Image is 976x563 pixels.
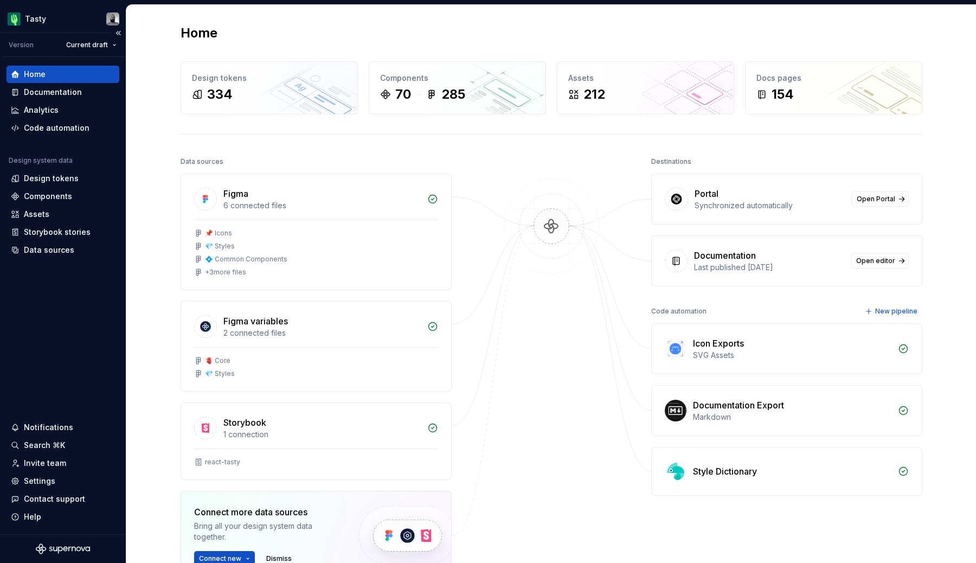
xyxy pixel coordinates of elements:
a: Components70285 [369,61,546,114]
span: Open Portal [857,195,895,203]
div: Help [24,511,41,522]
a: Assets [7,206,119,223]
a: Docs pages154 [745,61,922,114]
button: TastyJulien Riveron [2,7,124,30]
button: Search ⌘K [7,437,119,454]
a: Home [7,66,119,83]
div: Docs pages [756,73,911,84]
div: Analytics [24,105,59,116]
div: 70 [395,86,411,103]
div: Design system data [9,156,73,165]
span: Open editor [856,257,895,265]
div: Storybook [223,416,266,429]
div: Documentation [694,249,756,262]
a: Documentation [7,84,119,101]
a: Open editor [851,253,909,268]
a: Data sources [7,241,119,259]
div: Contact support [24,494,85,504]
div: 154 [772,86,794,103]
div: 💎 Styles [205,242,235,251]
div: 212 [583,86,605,103]
div: Home [24,69,46,80]
div: Code automation [24,123,89,133]
div: react-tasty [205,458,240,466]
div: Tasty [25,14,46,24]
div: Portal [695,187,718,200]
div: Documentation Export [693,399,784,412]
div: 2 connected files [223,328,421,338]
span: New pipeline [875,307,917,316]
div: Assets [24,209,49,220]
div: Icon Exports [693,337,744,350]
a: Code automation [7,119,119,137]
div: Style Dictionary [693,465,757,478]
div: Assets [568,73,723,84]
div: Last published [DATE] [694,262,845,273]
div: 334 [207,86,233,103]
div: 💠 Common Components [205,255,287,264]
button: Help [7,508,119,526]
div: Data sources [181,154,223,169]
a: Invite team [7,455,119,472]
div: + 3 more files [205,268,246,277]
a: Assets212 [557,61,734,114]
div: Figma [223,187,248,200]
a: Figma variables2 connected files🫀 Core💎 Styles [181,301,452,392]
div: Bring all your design system data together. [194,521,341,542]
div: Invite team [24,458,66,469]
div: Markdown [693,412,891,423]
div: Code automation [651,304,707,319]
div: Notifications [24,422,73,433]
div: Components [24,191,72,202]
a: Design tokens334 [181,61,358,114]
div: Components [380,73,535,84]
div: Destinations [651,154,691,169]
a: Settings [7,472,119,490]
button: Current draft [61,37,121,53]
div: 285 [441,86,465,103]
div: Search ⌘K [24,440,65,451]
div: 💎 Styles [205,369,235,378]
div: 1 connection [223,429,421,440]
img: 5a785b6b-c473-494b-9ba3-bffaf73304c7.png [8,12,21,25]
div: Version [9,41,34,49]
span: Current draft [66,41,108,49]
a: Components [7,188,119,205]
a: Storybook1 connectionreact-tasty [181,402,452,480]
div: 6 connected files [223,200,421,211]
span: Connect new [199,554,241,563]
a: Storybook stories [7,223,119,241]
button: New pipeline [862,304,922,319]
div: Documentation [24,87,82,98]
button: Notifications [7,419,119,436]
div: Data sources [24,245,74,255]
div: Connect more data sources [194,506,341,519]
a: Open Portal [852,191,909,207]
div: 🫀 Core [205,356,230,365]
button: Contact support [7,490,119,508]
div: Settings [24,476,55,487]
div: Figma variables [223,315,288,328]
div: 📌 Icons [205,229,232,238]
button: Collapse sidebar [111,25,126,41]
a: Figma6 connected files📌 Icons💎 Styles💠 Common Components+3more files [181,174,452,290]
div: Storybook stories [24,227,91,238]
a: Design tokens [7,170,119,187]
span: Dismiss [266,554,292,563]
h2: Home [181,24,217,42]
div: Synchronized automatically [695,200,845,211]
div: Design tokens [24,173,79,184]
svg: Supernova Logo [36,543,90,554]
img: Julien Riveron [106,12,119,25]
a: Analytics [7,101,119,119]
div: SVG Assets [693,350,891,361]
div: Design tokens [192,73,346,84]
